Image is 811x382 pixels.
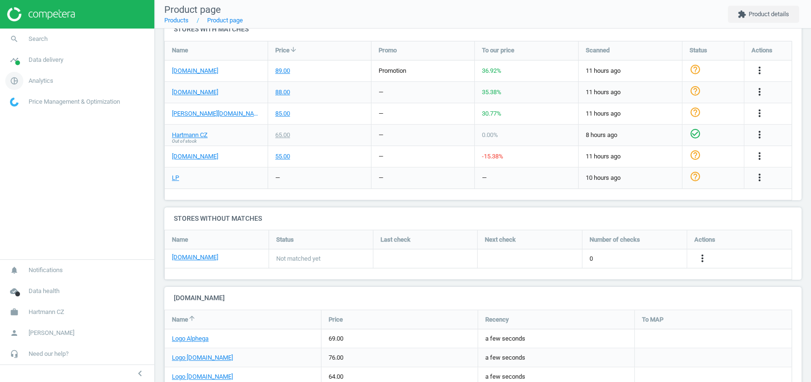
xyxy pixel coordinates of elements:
[29,35,48,43] span: Search
[172,131,208,139] a: Hartmann CZ
[690,85,701,97] i: help_outline
[128,367,152,380] button: chevron_left
[172,152,218,161] a: [DOMAIN_NAME]
[10,98,19,107] img: wGWNvw8QSZomAAAAABJRU5ErkJggg==
[482,153,503,160] span: -15.38 %
[738,10,746,19] i: extension
[586,131,675,139] span: 8 hours ago
[329,315,343,324] span: Price
[482,46,514,55] span: To our price
[482,110,501,117] span: 30.77 %
[172,253,218,262] a: [DOMAIN_NAME]
[586,67,675,75] span: 11 hours ago
[172,373,233,380] a: Logo [DOMAIN_NAME]
[172,335,209,342] a: Logo Alphega
[29,56,63,64] span: Data delivery
[754,129,765,140] i: more_vert
[482,88,501,96] span: 35.38 %
[754,86,765,98] button: more_vert
[29,266,63,274] span: Notifications
[690,171,701,182] i: help_outline
[485,334,627,343] span: a few seconds
[164,207,801,230] h4: Stores without matches
[586,174,675,182] span: 10 hours ago
[172,315,188,324] span: Name
[380,235,411,244] span: Last check
[728,6,799,23] button: extensionProduct details
[29,98,120,106] span: Price Management & Optimization
[321,329,478,348] div: 69.00
[5,282,23,300] i: cloud_done
[164,17,189,24] a: Products
[172,109,260,118] a: [PERSON_NAME][DOMAIN_NAME]
[290,46,297,53] i: arrow_downward
[482,67,501,74] span: 36.92 %
[134,368,146,379] i: chevron_left
[321,348,478,367] div: 76.00
[172,46,188,55] span: Name
[29,308,64,316] span: Hartmann CZ
[751,46,772,55] span: Actions
[754,150,765,162] i: more_vert
[697,253,708,264] i: more_vert
[690,107,701,118] i: help_outline
[586,88,675,97] span: 11 hours ago
[207,17,243,24] a: Product page
[5,303,23,321] i: work
[5,261,23,279] i: notifications
[275,46,290,55] span: Price
[694,235,715,244] span: Actions
[164,4,221,15] span: Product page
[7,7,75,21] img: ajHJNr6hYgQAAAAASUVORK5CYII=
[29,350,69,358] span: Need our help?
[485,372,627,381] span: a few seconds
[5,30,23,48] i: search
[697,253,708,265] button: more_vert
[275,131,290,139] div: 65.00
[754,108,765,120] button: more_vert
[164,18,801,40] h4: Stores with matches
[690,46,707,55] span: Status
[379,88,383,97] div: —
[172,67,218,75] a: [DOMAIN_NAME]
[485,353,627,362] span: a few seconds
[276,235,294,244] span: Status
[172,138,197,145] span: Out of stock
[275,88,290,97] div: 88.00
[754,172,765,184] button: more_vert
[379,174,383,182] div: —
[164,287,801,309] h4: [DOMAIN_NAME]
[172,174,179,182] a: LP
[754,172,765,183] i: more_vert
[379,46,397,55] span: Promo
[754,86,765,98] i: more_vert
[275,152,290,161] div: 55.00
[485,315,509,324] span: Recency
[5,345,23,363] i: headset_mic
[690,149,701,161] i: help_outline
[29,287,60,295] span: Data health
[172,354,233,361] a: Logo [DOMAIN_NAME]
[754,65,765,76] i: more_vert
[275,174,280,182] div: —
[188,314,196,322] i: arrow_upward
[5,324,23,342] i: person
[379,109,383,118] div: —
[275,67,290,75] div: 89.00
[29,77,53,85] span: Analytics
[379,67,406,74] span: promotion
[172,235,188,244] span: Name
[754,129,765,141] button: more_vert
[690,64,701,75] i: help_outline
[29,329,74,337] span: [PERSON_NAME]
[590,235,640,244] span: Number of checks
[275,109,290,118] div: 85.00
[754,150,765,163] button: more_vert
[690,128,701,139] i: check_circle_outline
[276,255,320,263] span: Not matched yet
[485,235,516,244] span: Next check
[5,72,23,90] i: pie_chart_outlined
[379,152,383,161] div: —
[754,108,765,119] i: more_vert
[754,65,765,77] button: more_vert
